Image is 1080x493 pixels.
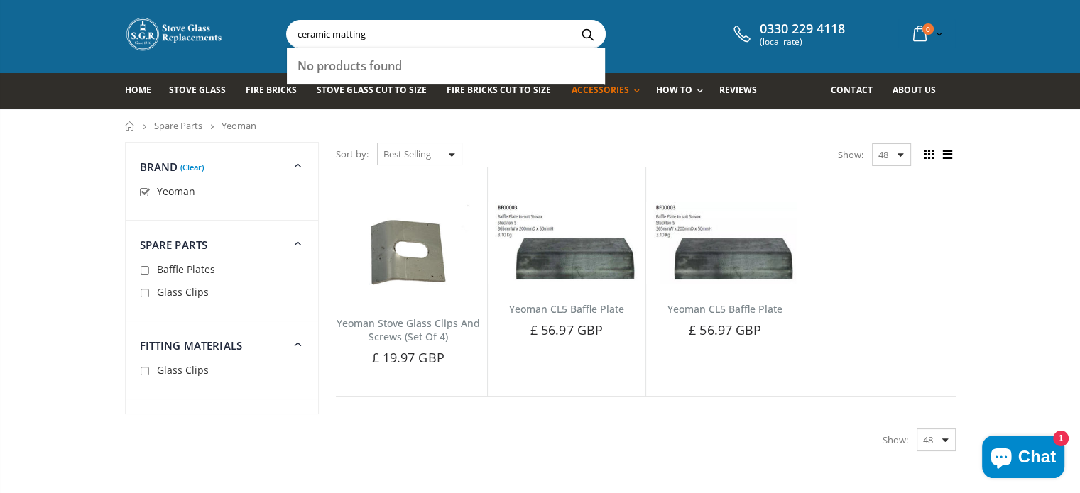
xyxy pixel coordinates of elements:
span: 0330 229 4118 [760,21,845,37]
a: Spare Parts [154,119,202,132]
a: Stove Glass [169,73,236,109]
span: Fitting Materials [140,338,243,353]
a: About us [892,73,946,109]
a: Home [125,73,162,109]
span: Sort by: [336,142,369,167]
a: 0 [907,20,946,48]
inbox-online-store-chat: Shopify online store chat [978,436,1069,482]
button: Search [572,21,604,48]
span: Glass Clips [157,285,209,299]
a: How To [656,73,710,109]
span: Fire Bricks [246,84,297,96]
span: Stove Glass [169,84,226,96]
span: Brand [140,160,178,174]
span: Reviews [719,84,757,96]
span: (local rate) [760,37,845,47]
span: £ 19.97 GBP [372,349,444,366]
img: Yeoman CL5 baffle plate [495,202,638,284]
img: Stove Glass Replacement [125,16,224,52]
span: Home [125,84,151,96]
a: Stove Glass Cut To Size [317,73,437,109]
span: Show: [838,143,863,166]
a: Fire Bricks Cut To Size [447,73,562,109]
span: 0 [922,23,934,35]
span: About us [892,84,935,96]
a: (Clear) [180,165,204,169]
span: Stove Glass Cut To Size [317,84,427,96]
span: Yeoman [222,119,256,132]
a: 0330 229 4118 (local rate) [730,21,845,47]
span: Accessories [571,84,628,96]
a: Yeoman CL5 Baffle Plate [509,302,624,316]
span: Fire Bricks Cut To Size [447,84,551,96]
img: Yeoman CL5 Baffle Plate [653,202,797,284]
span: £ 56.97 GBP [530,321,603,338]
span: Glass Clips [157,363,209,377]
span: Yeoman [157,184,195,198]
span: £ 56.97 GBP [689,321,761,338]
a: Reviews [719,73,768,109]
a: Accessories [571,73,646,109]
a: Yeoman CL5 Baffle Plate [667,302,782,316]
span: Contact [831,84,872,96]
span: Baffle Plates [157,262,215,276]
span: Show: [883,428,908,451]
input: Search your stove brand... [287,21,764,48]
a: Yeoman Stove Glass Clips And Screws (Set Of 4) [337,316,480,343]
span: Spare Parts [140,238,208,252]
a: Fire Bricks [246,73,307,109]
span: List view [940,147,956,162]
span: How To [656,84,692,96]
img: Set of 4 Yeoman glass clips with screws [337,202,480,300]
div: No products found [298,58,594,74]
span: Grid view [922,147,937,162]
a: Contact [831,73,883,109]
a: Home [125,121,136,131]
